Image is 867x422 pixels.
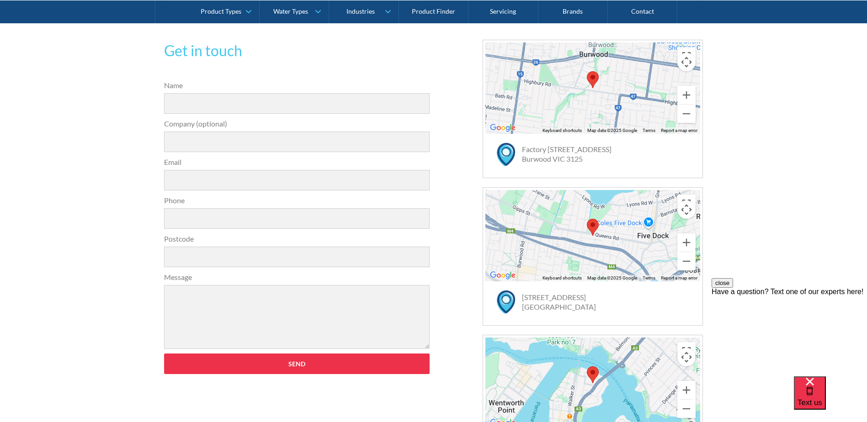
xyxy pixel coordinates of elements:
input: Send [164,353,430,374]
img: map marker icon [497,290,515,314]
a: [STREET_ADDRESS][GEOGRAPHIC_DATA] [522,293,596,311]
div: Map pin [587,71,599,88]
label: Company (optional) [164,118,430,129]
a: Click to see this area on Google Maps [488,269,518,281]
button: Zoom in [677,381,696,399]
button: Toggle fullscreen view [677,195,696,213]
div: Industries [346,7,375,15]
div: Water Types [273,7,308,15]
label: Message [164,272,430,283]
img: Google [488,122,518,134]
a: Terms (opens in new tab) [643,275,655,280]
button: Map camera controls [677,53,696,71]
button: Zoom in [677,233,696,252]
button: Zoom out [677,252,696,270]
button: Zoom out [677,400,696,418]
button: Keyboard shortcuts [543,127,582,134]
button: Zoom in [677,86,696,104]
button: Keyboard shortcuts [543,275,582,281]
form: Contact Form [160,80,435,383]
a: Report a map error [661,128,697,133]
div: Map pin [587,219,599,236]
a: Terms (opens in new tab) [643,128,655,133]
label: Email [164,157,430,168]
label: Phone [164,195,430,206]
button: Map camera controls [677,200,696,219]
button: Toggle fullscreen view [677,47,696,65]
div: Product Types [201,7,241,15]
div: Map pin [587,366,599,383]
label: Name [164,80,430,91]
a: Report a map error [661,275,697,280]
button: Zoom out [677,105,696,123]
button: Map camera controls [677,348,696,366]
iframe: podium webchat widget bubble [794,376,867,422]
a: Click to see this area on Google Maps [488,122,518,134]
h2: Get in touch [164,40,430,62]
img: Google [488,269,518,281]
iframe: podium webchat widget prompt [712,278,867,388]
button: Toggle fullscreen view [677,342,696,360]
label: Postcode [164,233,430,244]
a: Factory [STREET_ADDRESS]Burwood VIC 3125 [522,145,612,163]
span: Map data ©2025 Google [587,128,637,133]
img: map marker icon [497,143,515,166]
span: Map data ©2025 Google [587,275,637,280]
